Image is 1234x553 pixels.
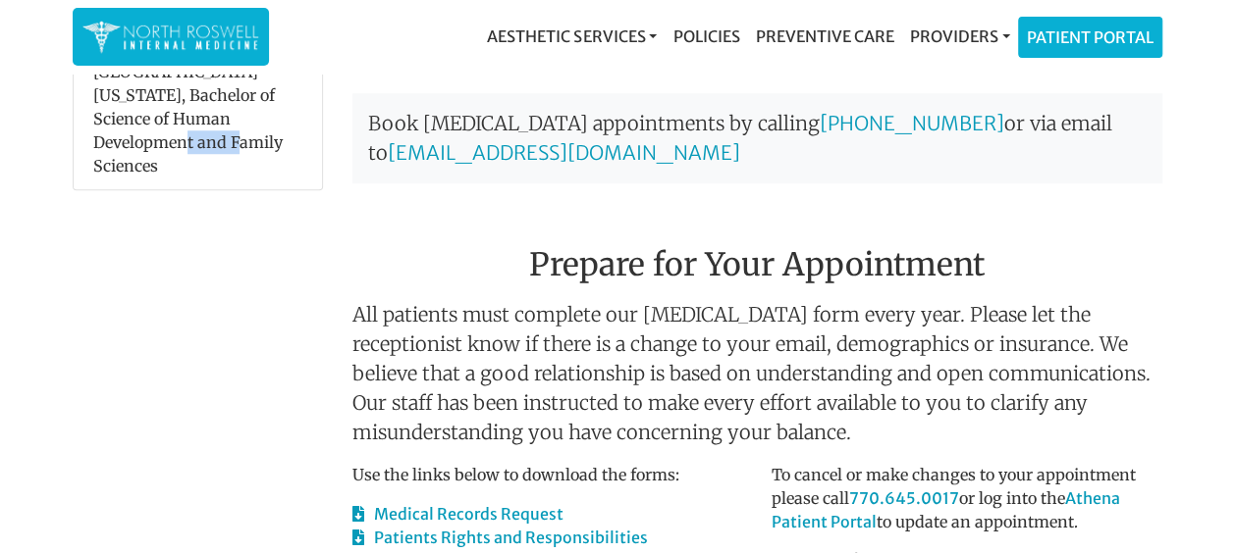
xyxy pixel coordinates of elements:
p: Use the links below to download the forms: [352,463,743,486]
p: Book [MEDICAL_DATA] appointments by calling or via email to [352,93,1162,183]
a: Aesthetic Services [479,17,665,56]
h2: Prepare for Your Appointment [352,199,1162,291]
a: [PHONE_NUMBER] [820,111,1004,135]
a: Athena Patient Portal [772,488,1120,531]
a: Patients Rights and Responsibilities [352,528,648,547]
a: Medical Records Request [352,504,563,524]
a: Patient Portal [1019,18,1161,57]
a: Policies [665,17,747,56]
a: [EMAIL_ADDRESS][DOMAIN_NAME] [388,140,740,165]
a: 770.645.0017 [849,488,959,508]
img: North Roswell Internal Medicine [82,18,259,56]
a: Providers [901,17,1017,56]
p: To cancel or make changes to your appointment please call or log into the to update an appointment. [772,463,1162,533]
a: Preventive Care [747,17,901,56]
p: All patients must complete our [MEDICAL_DATA] form every year. Please let the receptionist know i... [352,300,1162,447]
li: [GEOGRAPHIC_DATA][US_STATE], Bachelor of Science of Human Development and Family Sciences [74,47,322,189]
